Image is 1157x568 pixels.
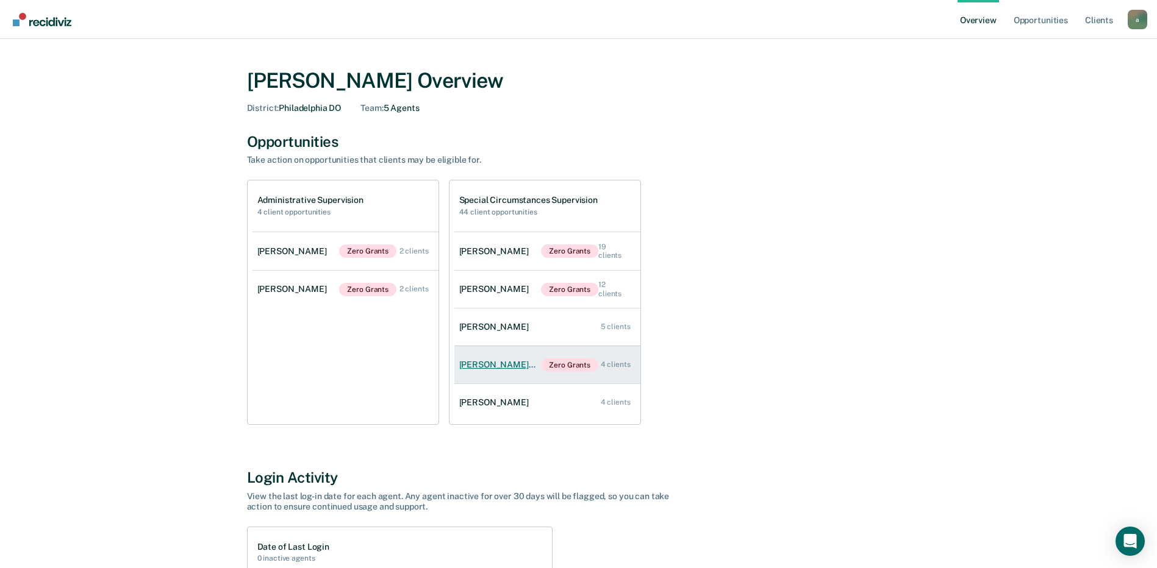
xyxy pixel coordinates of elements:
[454,268,640,310] a: [PERSON_NAME]Zero Grants 12 clients
[541,358,598,372] span: Zero Grants
[454,385,640,420] a: [PERSON_NAME] 4 clients
[247,103,342,113] div: Philadelphia DO
[1128,10,1147,29] div: a
[257,208,364,216] h2: 4 client opportunities
[399,285,429,293] div: 2 clients
[459,322,534,332] div: [PERSON_NAME]
[459,195,598,205] h1: Special Circumstances Supervision
[1128,10,1147,29] button: Profile dropdown button
[598,243,630,260] div: 19 clients
[360,103,419,113] div: 5 Agents
[257,284,332,294] div: [PERSON_NAME]
[1116,527,1145,556] div: Open Intercom Messenger
[459,360,542,370] div: [PERSON_NAME] [PERSON_NAME]
[13,13,71,26] img: Recidiviz
[454,346,640,384] a: [PERSON_NAME] [PERSON_NAME]Zero Grants 4 clients
[247,491,674,512] div: View the last log-in date for each agent. Any agent inactive for over 30 days will be flagged, so...
[541,283,598,296] span: Zero Grants
[360,103,383,113] span: Team :
[257,542,329,552] h1: Date of Last Login
[601,322,631,331] div: 5 clients
[459,284,534,294] div: [PERSON_NAME]
[459,208,598,216] h2: 44 client opportunities
[247,133,911,151] div: Opportunities
[247,68,911,93] div: [PERSON_NAME] Overview
[459,246,534,257] div: [PERSON_NAME]
[247,103,279,113] span: District :
[253,271,439,308] a: [PERSON_NAME]Zero Grants 2 clients
[541,244,598,258] span: Zero Grants
[459,397,534,408] div: [PERSON_NAME]
[247,469,911,486] div: Login Activity
[601,360,631,369] div: 4 clients
[257,195,364,205] h1: Administrative Supervision
[257,246,332,257] div: [PERSON_NAME]
[339,244,396,258] span: Zero Grants
[257,554,329,563] h2: 0 inactive agents
[339,283,396,296] span: Zero Grants
[598,280,630,298] div: 12 clients
[454,230,640,272] a: [PERSON_NAME]Zero Grants 19 clients
[399,247,429,255] div: 2 clients
[454,310,640,344] a: [PERSON_NAME] 5 clients
[253,232,439,270] a: [PERSON_NAME]Zero Grants 2 clients
[601,398,631,406] div: 4 clients
[247,155,674,165] div: Take action on opportunities that clients may be eligible for.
